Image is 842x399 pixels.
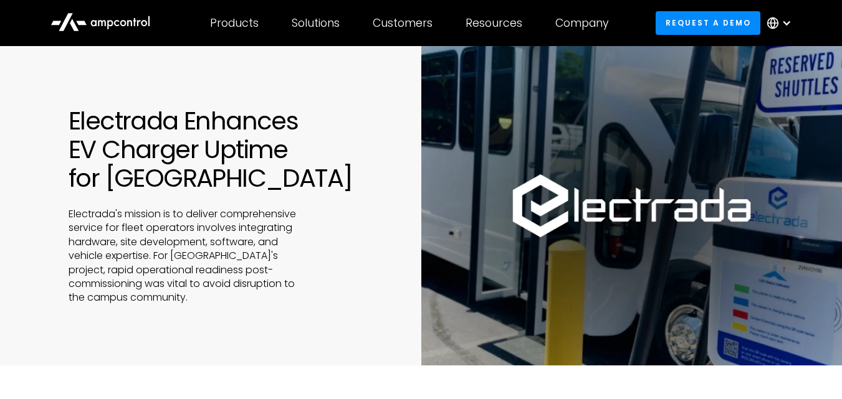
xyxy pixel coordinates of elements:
div: Solutions [292,16,340,30]
div: Company [555,16,609,30]
h1: Electrada Enhances EV Charger Uptime for [GEOGRAPHIC_DATA] [69,106,359,192]
div: Customers [373,16,433,30]
div: Resources [466,16,522,30]
a: Request a demo [656,11,760,34]
div: Products [210,16,259,30]
p: Electrada's mission is to deliver comprehensive service for fleet operators involves integrating ... [69,207,297,305]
